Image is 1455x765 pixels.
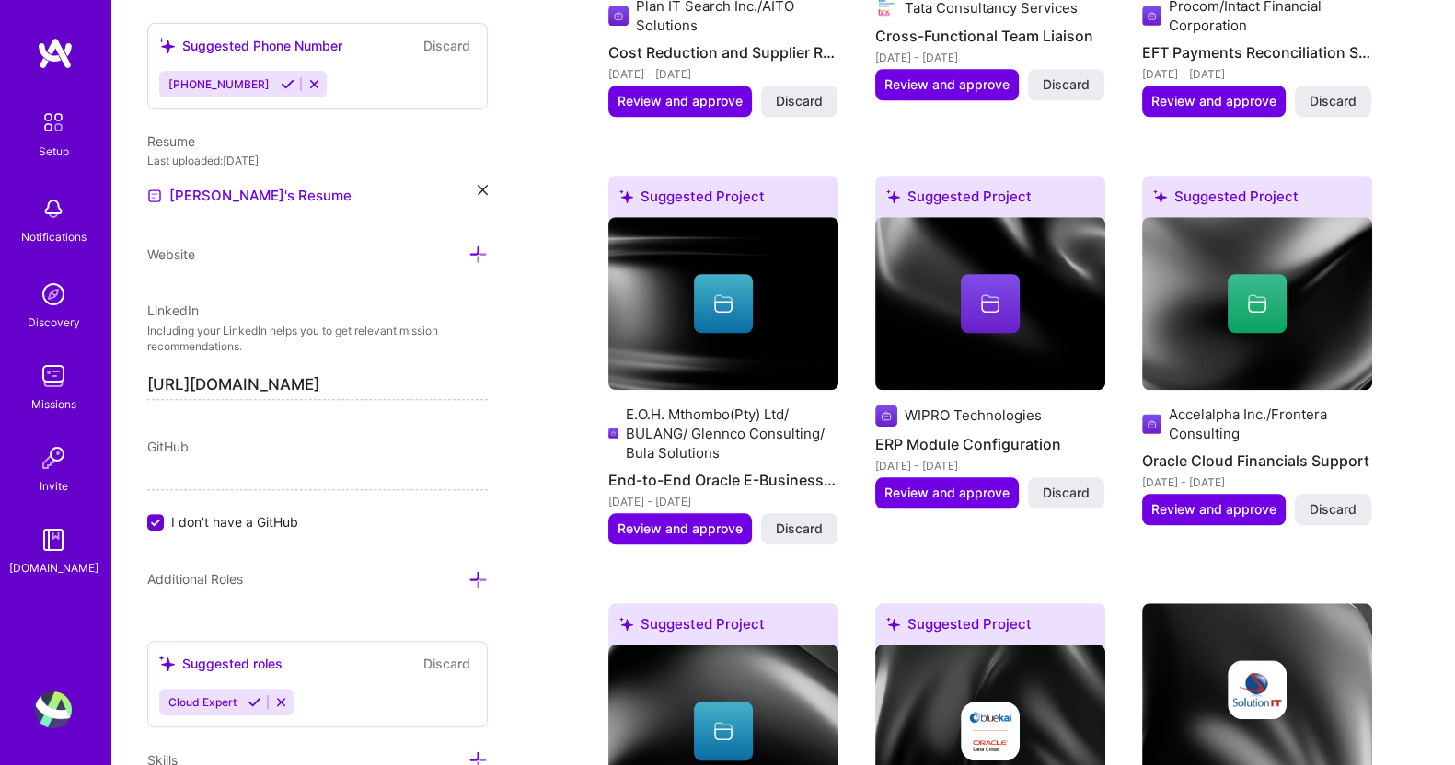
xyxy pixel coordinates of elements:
div: [DATE] - [DATE] [1142,473,1372,492]
i: icon SuggestedTeams [886,189,900,203]
button: Discard [761,513,837,544]
h4: Cost Reduction and Supplier Relationship Development [608,40,838,64]
div: Suggested Project [1142,176,1372,224]
button: Discard [761,86,837,117]
div: Notifications [21,227,87,246]
i: Reject [307,77,321,91]
button: Review and approve [875,477,1019,508]
h4: Cross-Functional Team Liaison [875,24,1105,48]
button: Discard [418,35,476,56]
i: icon SuggestedTeams [159,38,175,53]
div: [DATE] - [DATE] [875,456,1105,475]
img: Company logo [875,405,897,427]
div: [DATE] - [DATE] [608,492,838,511]
div: [DATE] - [DATE] [1142,64,1372,84]
button: Discard [1295,86,1371,117]
div: Suggested Project [608,176,838,224]
div: Suggested Project [875,603,1105,652]
div: [DOMAIN_NAME] [9,558,98,577]
span: Website [147,246,195,262]
i: icon SuggestedTeams [619,189,633,203]
img: teamwork [35,358,72,394]
span: Review and approve [1151,500,1276,519]
i: icon Close [478,185,488,195]
div: Setup [39,142,69,161]
span: I don't have a GitHub [171,512,298,531]
div: [DATE] - [DATE] [608,64,838,84]
span: Review and approve [884,484,1010,502]
span: Discard [1310,500,1357,519]
div: E.O.H. Mthombo(Pty) Ltd/ BULANG/ Glennco Consulting/ Bula Solutions [626,405,838,462]
img: guide book [35,521,72,558]
img: Company logo [1228,660,1287,719]
img: Company logo [1142,5,1161,27]
span: Discard [1043,75,1090,94]
div: Missions [31,394,76,414]
i: icon SuggestedTeams [1153,189,1167,203]
div: Suggested roles [159,654,283,673]
button: Discard [1028,69,1104,100]
i: Accept [281,77,294,91]
i: Reject [274,695,288,709]
h4: End-to-End Oracle E-Business Suite Implementations [608,468,838,492]
img: cover [608,217,838,390]
img: discovery [35,276,72,313]
span: Resume [147,133,195,149]
img: Company logo [961,702,1020,760]
img: User Avatar [35,691,72,728]
button: Review and approve [1142,494,1286,525]
span: [PHONE_NUMBER] [168,77,270,91]
button: Discard [1028,477,1104,508]
i: icon SuggestedTeams [886,617,900,631]
span: Cloud Expert [168,695,237,709]
img: Invite [35,440,72,476]
span: Discard [776,92,823,110]
div: Suggested Project [608,603,838,652]
button: Discard [418,653,476,674]
img: Company logo [1142,413,1161,435]
span: Discard [776,520,823,538]
button: Review and approve [875,69,1019,100]
div: Suggested Project [875,176,1105,224]
img: logo [37,37,74,70]
a: [PERSON_NAME]'s Resume [147,185,352,207]
div: Discovery [28,313,80,332]
span: Review and approve [618,520,743,538]
img: cover [875,217,1105,390]
div: Invite [40,476,68,496]
h4: Oracle Cloud Financials Support [1142,449,1372,473]
img: setup [34,103,73,142]
img: Company logo [608,422,618,444]
button: Discard [1295,494,1371,525]
h4: EFT Payments Reconciliation Solution [1142,40,1372,64]
img: Company logo [608,5,629,27]
img: bell [35,190,72,227]
button: Review and approve [608,86,752,117]
p: Including your LinkedIn helps you to get relevant mission recommendations. [147,324,488,355]
button: Review and approve [1142,86,1286,117]
button: Review and approve [608,513,752,544]
i: icon SuggestedTeams [619,617,633,631]
span: Additional Roles [147,571,243,587]
h4: ERP Module Configuration [875,432,1105,456]
span: LinkedIn [147,303,199,318]
span: Discard [1310,92,1357,110]
div: [DATE] - [DATE] [875,48,1105,67]
div: Accelalpha Inc./Frontera Consulting [1169,405,1372,443]
div: Last uploaded: [DATE] [147,151,488,170]
i: Accept [248,695,261,709]
span: Discard [1043,484,1090,502]
span: Review and approve [1151,92,1276,110]
span: Review and approve [618,92,743,110]
div: WIPRO Technologies [905,405,1042,425]
i: icon SuggestedTeams [159,656,175,671]
span: GitHub [147,439,189,454]
span: Review and approve [884,75,1010,94]
a: User Avatar [30,691,76,728]
img: Resume [147,188,162,203]
div: Suggested Phone Number [159,36,342,55]
img: cover [1142,217,1372,390]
